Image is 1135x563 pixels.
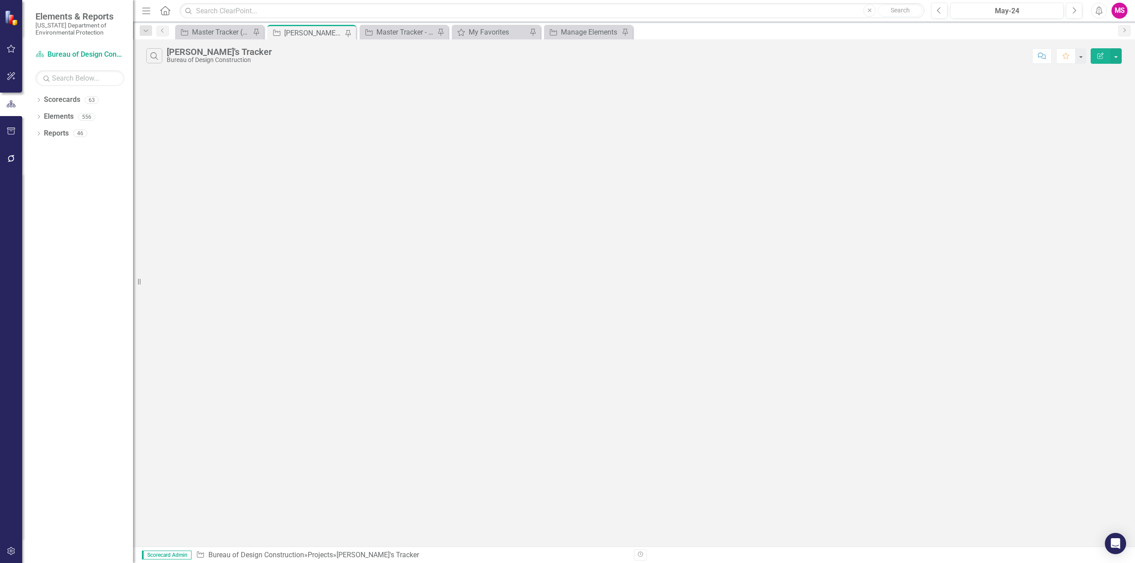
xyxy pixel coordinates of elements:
button: May-24 [950,3,1064,19]
div: » » [196,550,627,560]
a: Master Tracker (External) [177,27,250,38]
small: [US_STATE] Department of Environmental Protection [35,22,124,36]
a: Scorecards [44,95,80,105]
a: Bureau of Design Construction [208,551,304,559]
div: 63 [85,96,99,104]
div: Open Intercom Messenger [1105,533,1126,554]
a: Elements [44,112,74,122]
div: 556 [78,113,95,120]
a: Manage Elements [546,27,619,38]
div: Master Tracker - Current User [376,27,435,38]
span: Elements & Reports [35,11,124,22]
a: My Favorites [454,27,527,38]
div: My Favorites [469,27,527,38]
span: Search [891,7,910,14]
button: MS [1112,3,1127,19]
img: ClearPoint Strategy [4,10,20,25]
div: [PERSON_NAME]'s Tracker [337,551,419,559]
div: Master Tracker (External) [192,27,250,38]
input: Search ClearPoint... [180,3,924,19]
a: Reports [44,128,69,139]
a: Bureau of Design Construction [35,50,124,60]
a: Master Tracker - Current User [362,27,435,38]
button: Search [878,4,922,17]
div: May-24 [953,6,1061,16]
span: Scorecard Admin [142,551,192,559]
div: [PERSON_NAME]'s Tracker [284,27,343,39]
div: [PERSON_NAME]'s Tracker [167,47,272,57]
a: Projects [308,551,333,559]
div: Manage Elements [561,27,619,38]
div: Bureau of Design Construction [167,57,272,63]
div: 46 [73,130,87,137]
input: Search Below... [35,70,124,86]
